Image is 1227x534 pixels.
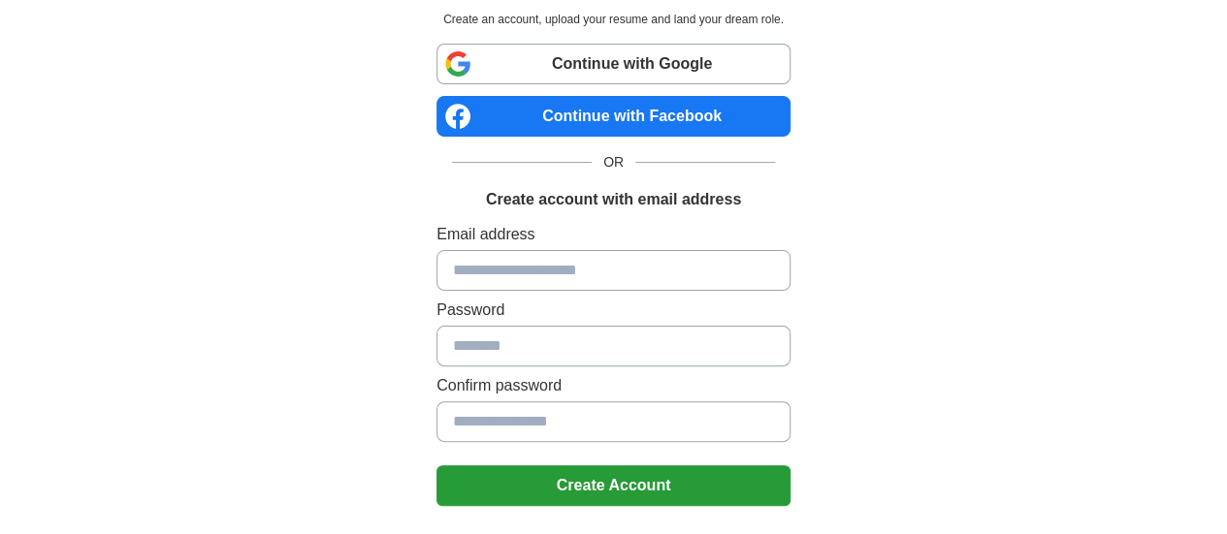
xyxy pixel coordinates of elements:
[436,96,791,137] a: Continue with Facebook
[436,44,791,84] a: Continue with Google
[436,298,791,322] label: Password
[592,152,635,173] span: OR
[440,11,787,28] p: Create an account, upload your resume and land your dream role.
[436,374,791,397] label: Confirm password
[436,465,791,506] button: Create Account
[436,223,791,246] label: Email address
[486,188,741,211] h1: Create account with email address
